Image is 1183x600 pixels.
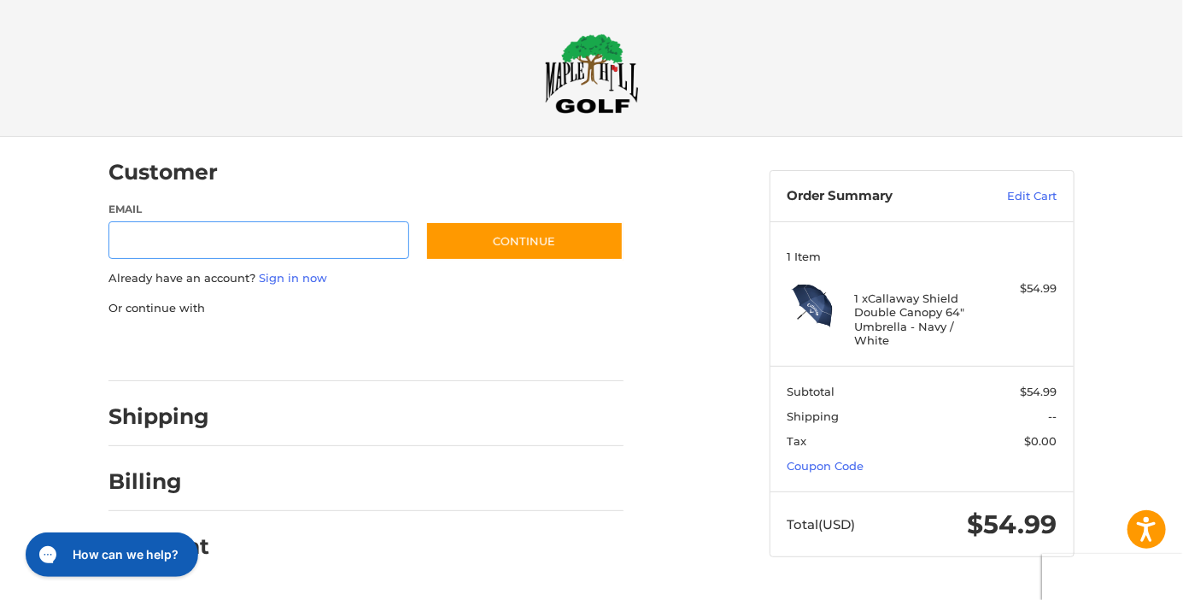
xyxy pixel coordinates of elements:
iframe: Gorgias live chat messenger [17,526,203,583]
img: Maple Hill Golf [545,33,639,114]
span: Total (USD) [788,516,856,532]
span: Subtotal [788,385,835,398]
a: Edit Cart [971,188,1057,205]
span: $0.00 [1025,434,1057,448]
span: $54.99 [968,509,1057,540]
p: Already have an account? [108,270,624,287]
h2: Billing [108,468,208,495]
div: $54.99 [990,280,1057,297]
span: -- [1049,409,1057,423]
h3: Order Summary [788,188,971,205]
p: Or continue with [108,300,624,317]
iframe: PayPal-paylater [248,333,376,364]
span: Shipping [788,409,840,423]
a: Sign in now [259,271,327,285]
iframe: PayPal-paypal [103,333,231,364]
label: Email [108,202,409,217]
h4: 1 x Callaway Shield Double Canopy 64" Umbrella - Navy / White [855,291,986,347]
h2: Shipping [108,403,209,430]
span: $54.99 [1021,385,1057,398]
iframe: Google Customer Reviews [1042,554,1183,600]
button: Continue [425,221,624,261]
a: Coupon Code [788,459,864,473]
iframe: PayPal-venmo [393,333,521,364]
h3: 1 Item [788,250,1057,263]
span: Tax [788,434,807,448]
h2: Customer [108,159,218,185]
